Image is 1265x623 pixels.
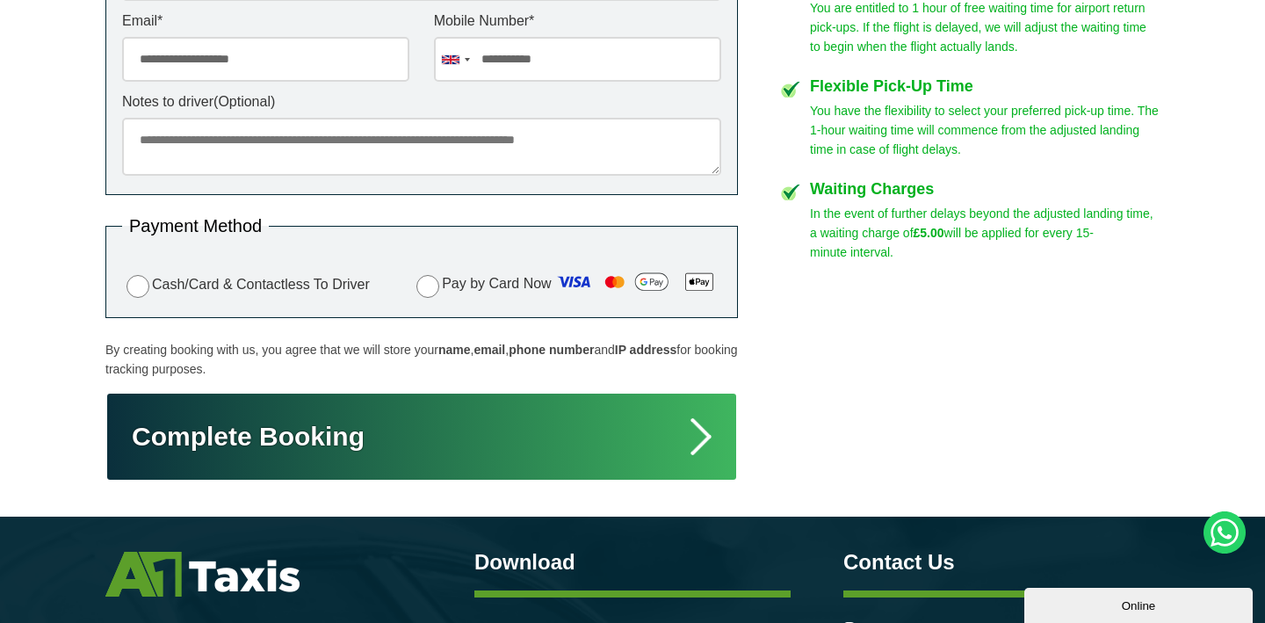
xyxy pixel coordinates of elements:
[473,343,505,357] strong: email
[412,268,721,301] label: Pay by Card Now
[474,552,791,573] h3: Download
[843,552,1160,573] h3: Contact Us
[416,275,439,298] input: Pay by Card Now
[47,102,61,116] img: tab_domain_overview_orange.svg
[105,340,738,379] p: By creating booking with us, you agree that we will store your , , and for booking tracking purpo...
[615,343,677,357] strong: IP address
[122,217,269,235] legend: Payment Method
[175,102,189,116] img: tab_keywords_by_traffic_grey.svg
[810,101,1160,159] p: You have the flexibility to select your preferred pick-up time. The 1-hour waiting time will comm...
[509,343,594,357] strong: phone number
[122,14,409,28] label: Email
[105,392,738,482] button: Complete Booking
[28,46,42,60] img: website_grey.svg
[194,104,296,115] div: Keywords by Traffic
[122,95,721,109] label: Notes to driver
[46,46,193,60] div: Domain: [DOMAIN_NAME]
[914,226,944,240] strong: £5.00
[122,272,370,298] label: Cash/Card & Contactless To Driver
[435,38,475,81] div: United Kingdom: +44
[28,28,42,42] img: logo_orange.svg
[434,14,721,28] label: Mobile Number
[213,94,275,109] span: (Optional)
[810,78,1160,94] h4: Flexible Pick-Up Time
[810,204,1160,262] p: In the event of further delays beyond the adjusted landing time, a waiting charge of will be appl...
[1024,584,1256,623] iframe: chat widget
[105,552,300,597] img: A1 Taxis St Albans
[810,181,1160,197] h4: Waiting Charges
[126,275,149,298] input: Cash/Card & Contactless To Driver
[438,343,471,357] strong: name
[49,28,86,42] div: v 4.0.25
[67,104,157,115] div: Domain Overview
